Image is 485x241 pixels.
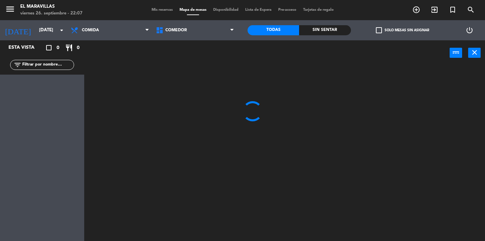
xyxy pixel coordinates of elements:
i: power_settings_new [465,26,474,34]
div: El Maravillas [20,3,83,10]
i: menu [5,4,15,14]
i: exit_to_app [430,6,439,14]
i: filter_list [13,61,22,69]
i: search [467,6,475,14]
div: viernes 26. septiembre - 22:07 [20,10,83,17]
i: arrow_drop_down [58,26,66,34]
input: Filtrar por nombre... [22,61,74,69]
i: add_circle_outline [412,6,420,14]
span: Tarjetas de regalo [300,8,337,12]
span: BUSCAR [462,4,480,15]
span: Disponibilidad [210,8,242,12]
span: check_box_outline_blank [376,27,382,33]
i: power_input [452,48,460,56]
button: power_input [450,48,462,58]
span: Comida [82,28,99,33]
button: menu [5,4,15,16]
div: Todas [248,25,299,35]
span: WALK IN [425,4,444,15]
span: Comedor [165,28,187,33]
span: 0 [77,44,79,52]
span: Pre-acceso [275,8,300,12]
span: Lista de Espera [242,8,275,12]
div: Sin sentar [299,25,351,35]
i: crop_square [45,44,53,52]
i: close [471,48,479,56]
i: restaurant [65,44,73,52]
button: close [468,48,481,58]
span: Reserva especial [444,4,462,15]
div: Esta vista [3,44,48,52]
span: Mis reservas [148,8,176,12]
label: Solo mesas sin asignar [376,27,429,33]
i: turned_in_not [449,6,457,14]
span: 0 [57,44,59,52]
span: RESERVAR MESA [407,4,425,15]
span: Mapa de mesas [176,8,210,12]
